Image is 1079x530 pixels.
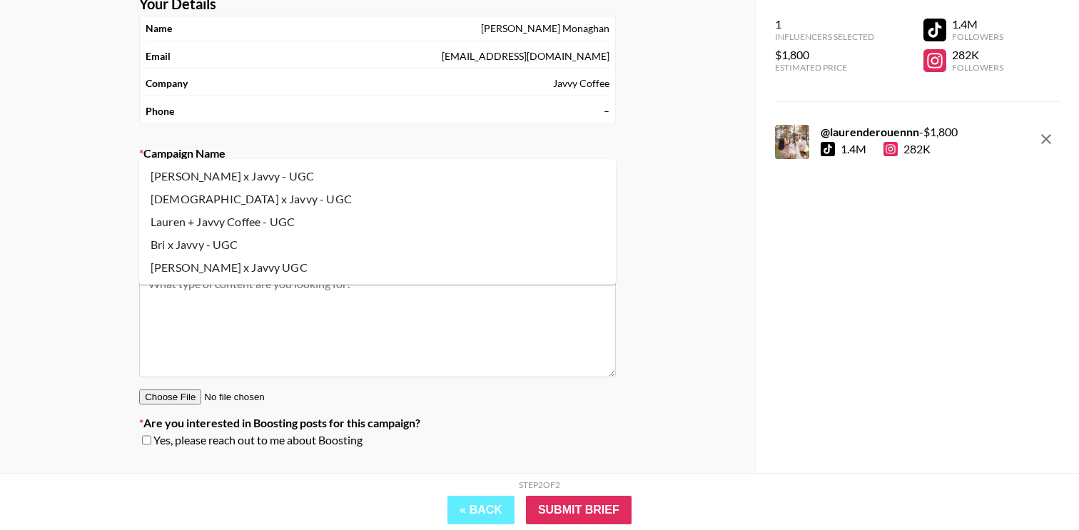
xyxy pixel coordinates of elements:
[139,233,616,256] li: Bri x Javvy - UGC
[883,142,931,156] div: 282K
[821,125,958,139] div: - $ 1,800
[139,146,616,160] label: Campaign Name
[519,479,560,490] div: Step 2 of 2
[481,22,609,35] div: [PERSON_NAME] Monaghan
[775,62,874,73] div: Estimated Price
[841,142,866,156] div: 1.4M
[442,50,609,63] div: [EMAIL_ADDRESS][DOMAIN_NAME]
[526,496,632,524] input: Submit Brief
[139,256,616,279] li: [PERSON_NAME] x Javvy UGC
[952,48,1003,62] div: 282K
[1032,125,1060,153] button: remove
[952,17,1003,31] div: 1.4M
[952,62,1003,73] div: Followers
[553,77,609,90] div: Javvy Coffee
[139,188,616,210] li: [DEMOGRAPHIC_DATA] x Javvy - UGC
[604,105,609,118] div: –
[952,31,1003,42] div: Followers
[775,31,874,42] div: Influencers Selected
[775,17,874,31] div: 1
[146,22,172,35] strong: Name
[146,105,174,118] strong: Phone
[447,496,515,524] button: « Back
[139,210,616,233] li: Lauren + Javvy Coffee - UGC
[821,125,919,138] strong: @ laurenderouennn
[146,77,188,90] strong: Company
[139,165,616,188] li: [PERSON_NAME] x Javvy - UGC
[775,48,874,62] div: $1,800
[146,50,171,63] strong: Email
[139,416,616,430] label: Are you interested in Boosting posts for this campaign?
[153,433,363,447] span: Yes, please reach out to me about Boosting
